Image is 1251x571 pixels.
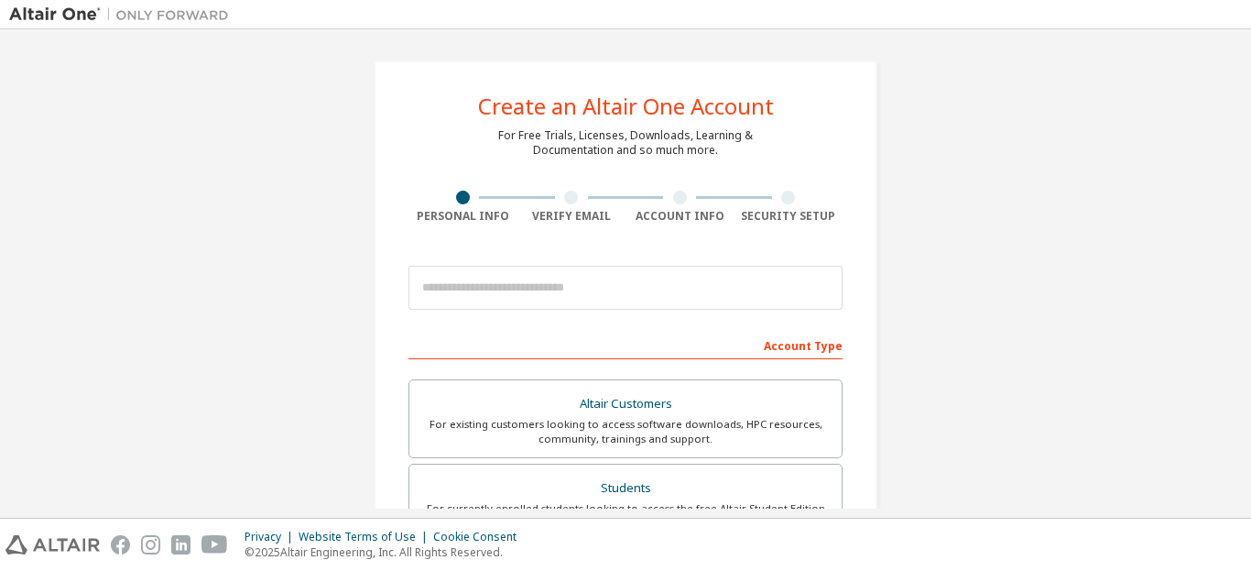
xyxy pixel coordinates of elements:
[299,530,433,544] div: Website Terms of Use
[517,209,626,224] div: Verify Email
[420,476,831,501] div: Students
[478,95,774,117] div: Create an Altair One Account
[433,530,528,544] div: Cookie Consent
[408,209,517,224] div: Personal Info
[625,209,734,224] div: Account Info
[171,535,190,555] img: linkedin.svg
[408,330,843,359] div: Account Type
[420,501,831,531] div: For currently enrolled students looking to access the free Altair Student Edition bundle and all ...
[498,128,753,158] div: For Free Trials, Licenses, Downloads, Learning & Documentation and so much more.
[245,530,299,544] div: Privacy
[420,391,831,417] div: Altair Customers
[420,417,831,446] div: For existing customers looking to access software downloads, HPC resources, community, trainings ...
[734,209,843,224] div: Security Setup
[111,535,130,555] img: facebook.svg
[5,535,100,555] img: altair_logo.svg
[141,535,160,555] img: instagram.svg
[9,5,238,24] img: Altair One
[201,535,228,555] img: youtube.svg
[245,544,528,560] p: © 2025 Altair Engineering, Inc. All Rights Reserved.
